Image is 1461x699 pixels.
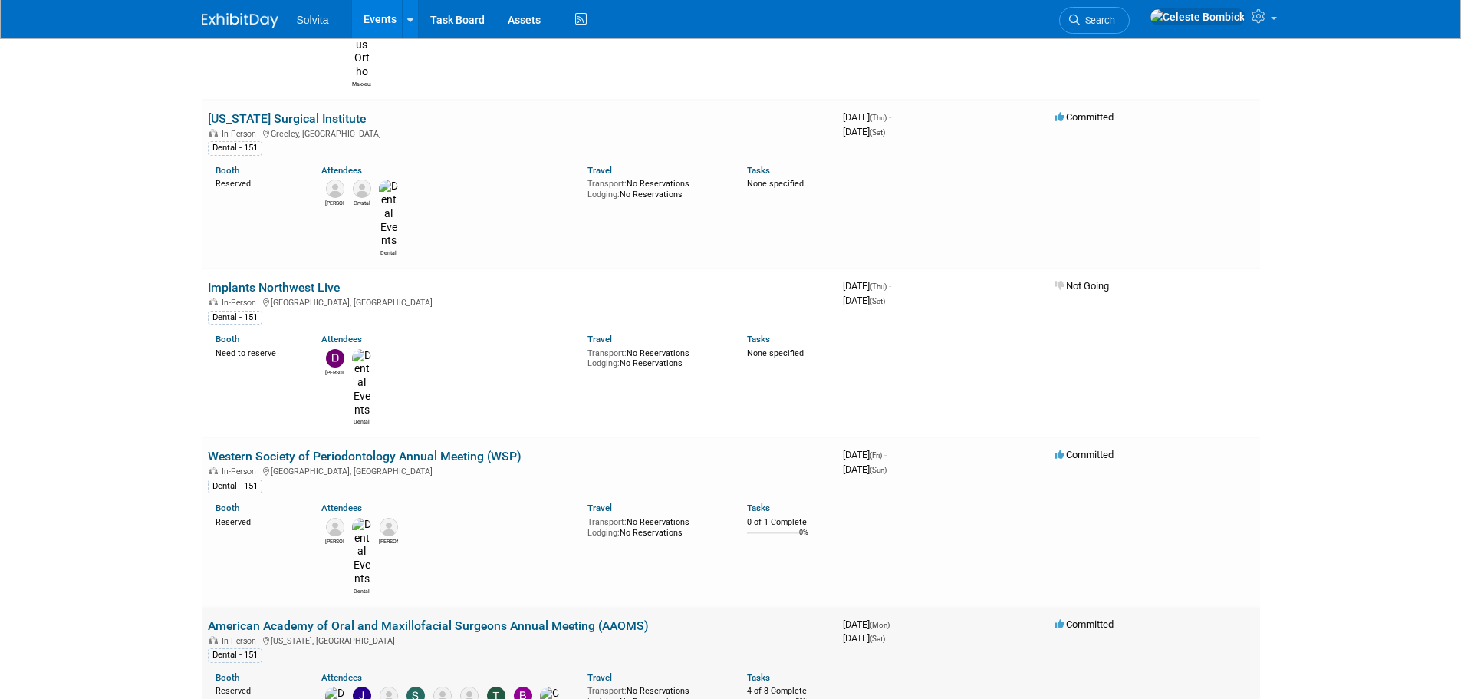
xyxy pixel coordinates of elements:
span: (Mon) [870,621,890,629]
a: Booth [216,334,239,345]
div: Larry Deutsch [325,536,344,546]
span: (Sat) [870,297,885,305]
a: Travel [587,334,612,345]
span: Transport: [587,517,627,527]
div: Lisa Stratton [379,536,398,546]
div: [GEOGRAPHIC_DATA], [GEOGRAPHIC_DATA] [208,295,831,308]
div: [US_STATE], [GEOGRAPHIC_DATA] [208,634,831,646]
div: Reserved [216,514,299,528]
td: 0% [799,529,808,549]
a: Booth [216,165,239,176]
a: Attendees [321,503,362,513]
span: In-Person [222,129,261,139]
img: Dental Events [379,180,398,248]
a: Attendees [321,672,362,683]
span: - [892,618,894,630]
a: Attendees [321,334,362,345]
a: Western Society of Periodontology Annual Meeting (WSP) [208,449,522,463]
a: American Academy of Oral and Maxillofacial Surgeons Annual Meeting (AAOMS) [208,618,649,633]
div: Dental - 151 [208,648,262,662]
div: Reserved [216,176,299,190]
span: (Thu) [870,282,887,291]
span: Transport: [587,348,627,358]
span: In-Person [222,636,261,646]
div: Crystal Powers [352,198,371,207]
span: Lodging: [587,190,620,199]
a: Booth [216,672,239,683]
img: Dental Events [352,518,371,586]
a: Travel [587,672,612,683]
span: (Fri) [870,451,882,460]
div: No Reservations No Reservations [587,514,724,538]
img: In-Person Event [209,636,218,644]
div: Haley Tofe [325,198,344,207]
div: No Reservations No Reservations [587,345,724,369]
span: Lodging: [587,528,620,538]
span: Transport: [587,686,627,696]
a: Tasks [747,503,770,513]
span: - [889,280,891,292]
span: Committed [1055,618,1114,630]
span: Committed [1055,111,1114,123]
div: Dental Events [352,417,371,426]
a: Tasks [747,165,770,176]
a: Tasks [747,672,770,683]
a: Attendees [321,165,362,176]
a: Tasks [747,334,770,345]
span: (Sat) [870,128,885,137]
a: Travel [587,503,612,513]
span: Solvita [297,14,329,26]
span: [DATE] [843,126,885,137]
span: [DATE] [843,111,891,123]
span: Transport: [587,179,627,189]
span: (Sat) [870,635,885,643]
span: [DATE] [843,463,887,475]
span: Committed [1055,449,1114,460]
img: In-Person Event [209,467,218,474]
div: No Reservations No Reservations [587,176,724,199]
div: Dental - 151 [208,480,262,493]
img: Lisa Stratton [380,518,398,536]
div: David Busenhart [325,368,344,377]
span: [DATE] [843,632,885,644]
img: Crystal Powers [353,180,371,198]
div: Reserved [216,683,299,697]
div: Dental - 151 [208,311,262,325]
div: Dental Events [379,248,398,257]
span: (Thu) [870,114,887,122]
a: Implants Northwest Live [208,280,340,295]
a: [US_STATE] Surgical Institute [208,111,366,126]
a: Search [1059,7,1130,34]
a: Booth [216,503,239,513]
div: Greeley, [GEOGRAPHIC_DATA] [208,127,831,139]
span: In-Person [222,298,261,308]
img: ExhibitDay [202,13,278,28]
div: 4 of 8 Complete [747,686,831,697]
div: Dental - 151 [208,141,262,155]
div: Dental Events [352,586,371,595]
span: None specified [747,348,804,358]
img: In-Person Event [209,298,218,305]
span: - [884,449,887,460]
img: Celeste Bombick [1150,8,1245,25]
a: Travel [587,165,612,176]
div: Maxxeus Ortho [352,79,371,88]
span: [DATE] [843,280,891,292]
span: (Sun) [870,466,887,474]
span: None specified [747,179,804,189]
div: [GEOGRAPHIC_DATA], [GEOGRAPHIC_DATA] [208,464,831,476]
span: [DATE] [843,618,894,630]
span: Lodging: [587,358,620,368]
div: 0 of 1 Complete [747,517,831,528]
img: David Busenhart [326,349,344,368]
span: In-Person [222,467,261,476]
img: Larry Deutsch [326,518,344,536]
span: [DATE] [843,295,885,306]
span: Not Going [1055,280,1109,292]
img: In-Person Event [209,129,218,137]
span: [DATE] [843,449,887,460]
img: Dental Events [352,349,371,417]
span: Search [1080,15,1115,26]
div: Need to reserve [216,345,299,359]
img: Haley Tofe [326,180,344,198]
